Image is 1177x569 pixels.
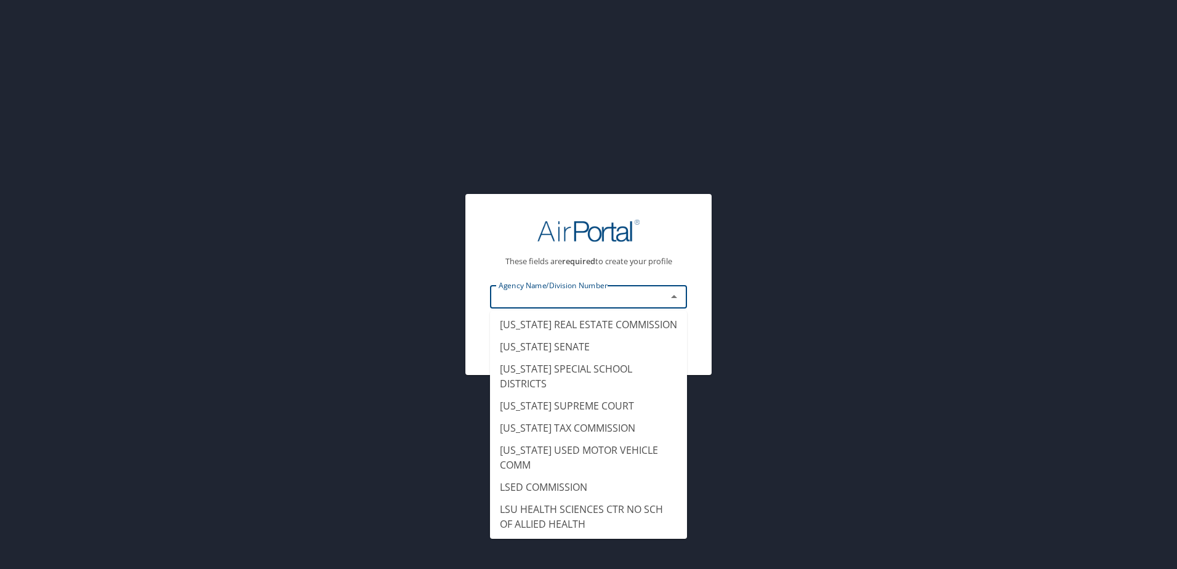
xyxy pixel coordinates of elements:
[490,498,687,535] li: LSU HEALTH SCIENCES CTR NO SCH OF ALLIED HEALTH
[490,417,687,439] li: [US_STATE] TAX COMMISSION
[490,257,687,265] p: These fields are to create your profile
[490,535,687,557] li: LSU HSC NO ALLIED HEALTH CBA
[490,313,687,336] li: [US_STATE] REAL ESTATE COMMISSION
[665,288,683,305] button: Close
[537,219,640,243] img: AirPortal Logo
[490,439,687,476] li: [US_STATE] USED MOTOR VEHICLE COMM
[490,395,687,417] li: [US_STATE] SUPREME COURT
[490,336,687,358] li: [US_STATE] SENATE
[562,256,595,267] strong: required
[490,476,687,498] li: LSED COMMISSION
[490,358,687,395] li: [US_STATE] SPECIAL SCHOOL DISTRICTS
